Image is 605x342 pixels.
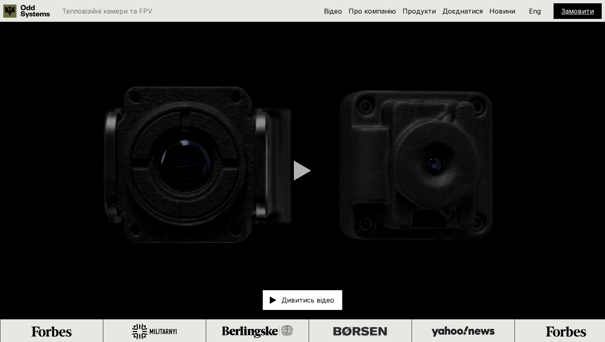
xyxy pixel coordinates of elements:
p: Дивитись відео [282,297,334,303]
p: Eng [529,8,541,14]
a: Відео [324,7,342,15]
a: Новини [489,7,515,15]
a: Замовити [561,7,594,15]
a: Доєднатися [442,7,483,15]
a: Про компанію [349,7,396,15]
p: Тепловізійні камери та FPV [62,8,152,14]
a: Продукти [403,7,436,15]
